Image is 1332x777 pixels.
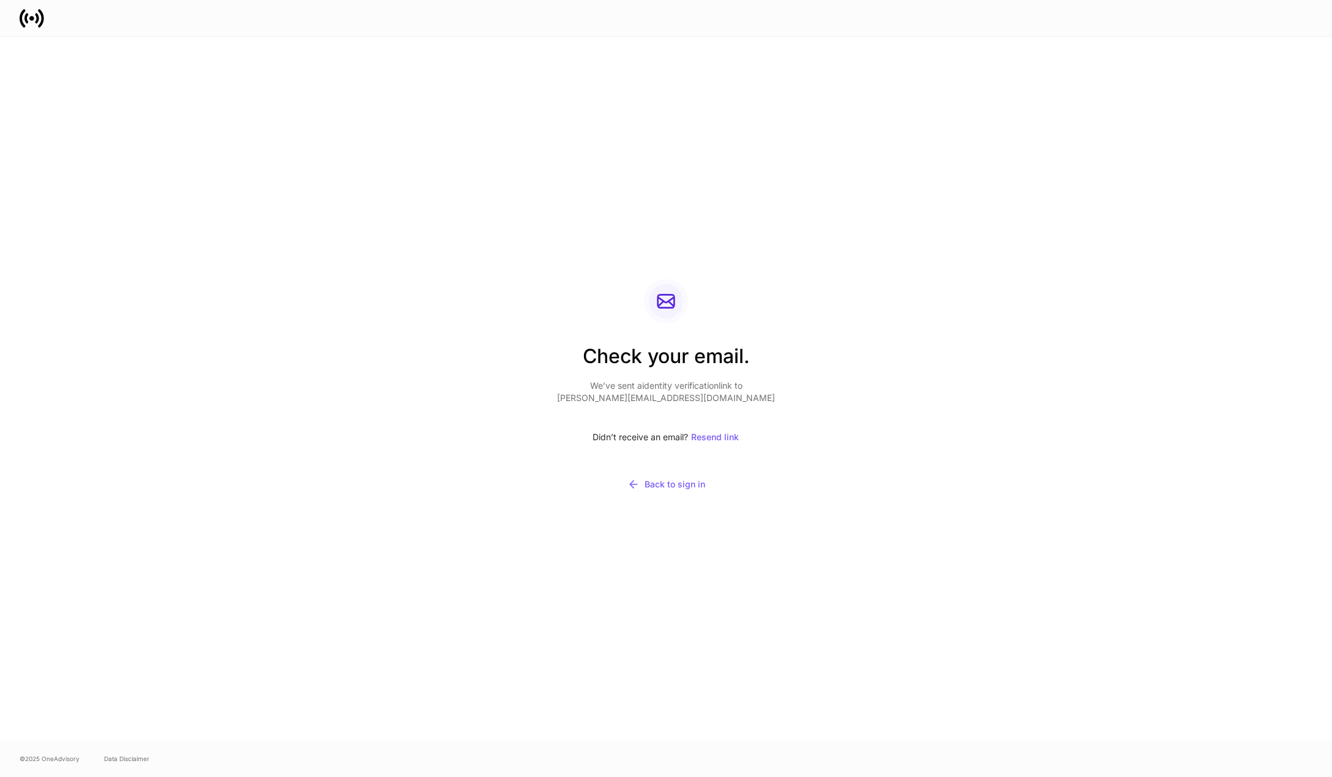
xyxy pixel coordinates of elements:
[557,380,775,404] p: We’ve sent a identity verification link to [PERSON_NAME][EMAIL_ADDRESS][DOMAIN_NAME]
[627,478,705,490] div: Back to sign in
[557,424,775,451] div: Didn’t receive an email?
[104,754,149,764] a: Data Disclaimer
[20,754,80,764] span: © 2025 OneAdvisory
[690,424,739,451] button: Resend link
[557,343,775,380] h2: Check your email.
[691,433,739,441] div: Resend link
[557,470,775,498] button: Back to sign in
